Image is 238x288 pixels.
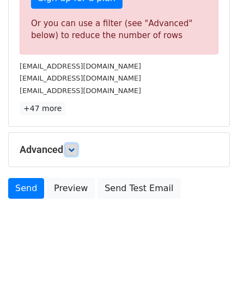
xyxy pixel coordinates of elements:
small: [EMAIL_ADDRESS][DOMAIN_NAME] [20,87,141,95]
small: [EMAIL_ADDRESS][DOMAIN_NAME] [20,62,141,70]
small: [EMAIL_ADDRESS][DOMAIN_NAME] [20,74,141,82]
div: Or you can use a filter (see "Advanced" below) to reduce the number of rows [31,17,207,42]
a: Send [8,178,44,199]
a: +47 more [20,102,65,115]
h5: Advanced [20,144,218,156]
a: Preview [47,178,95,199]
iframe: Chat Widget [184,236,238,288]
a: Send Test Email [97,178,180,199]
